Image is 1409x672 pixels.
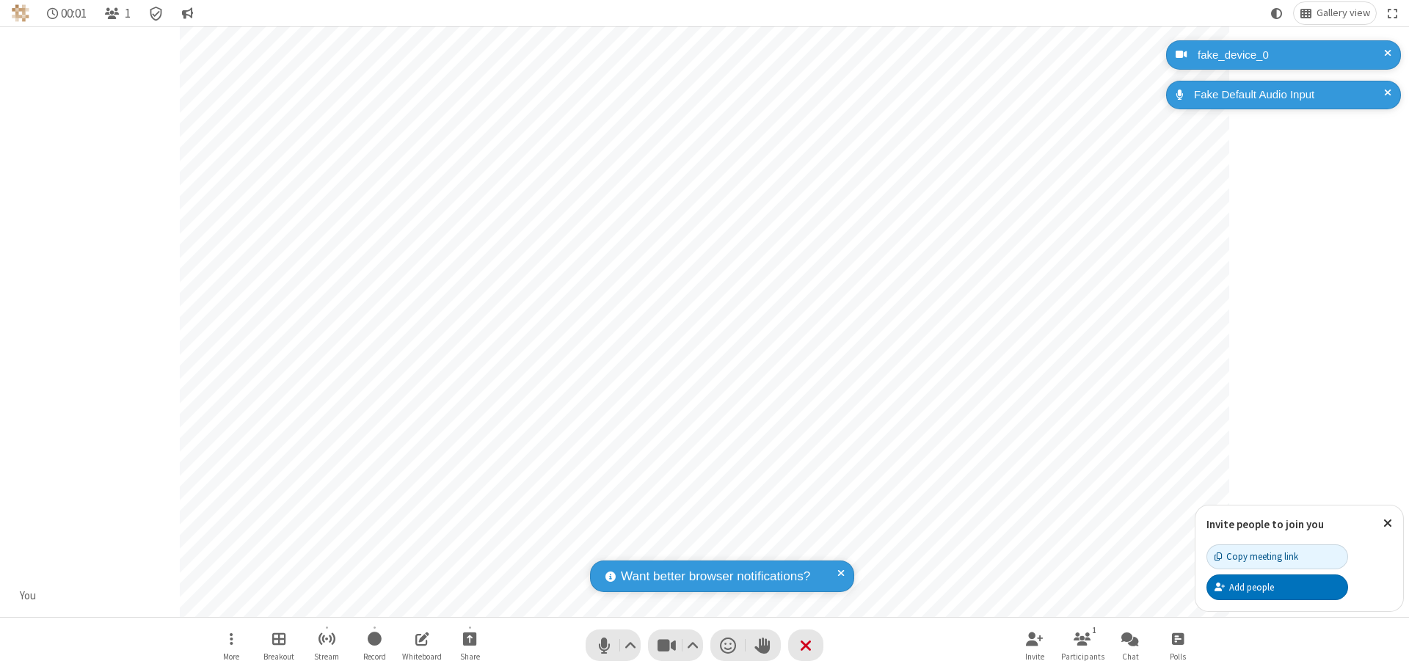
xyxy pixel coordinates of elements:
[142,2,170,24] div: Meeting details Encryption enabled
[683,629,703,661] button: Video setting
[1108,624,1152,666] button: Open chat
[1206,574,1348,599] button: Add people
[402,652,442,661] span: Whiteboard
[1372,505,1403,541] button: Close popover
[352,624,396,666] button: Start recording
[41,2,93,24] div: Timer
[746,629,781,661] button: Raise hand
[460,652,480,661] span: Share
[1265,2,1289,24] button: Using system theme
[586,629,641,661] button: Mute (⌘+Shift+A)
[314,652,339,661] span: Stream
[263,652,294,661] span: Breakout
[400,624,444,666] button: Open shared whiteboard
[305,624,349,666] button: Start streaming
[448,624,492,666] button: Start sharing
[12,4,29,22] img: QA Selenium DO NOT DELETE OR CHANGE
[1215,549,1298,563] div: Copy meeting link
[1060,624,1104,666] button: Open participant list
[15,588,42,605] div: You
[621,567,810,586] span: Want better browser notifications?
[61,7,87,21] span: 00:01
[223,652,239,661] span: More
[621,629,641,661] button: Audio settings
[1189,87,1390,103] div: Fake Default Audio Input
[257,624,301,666] button: Manage Breakout Rooms
[98,2,136,24] button: Open participant list
[1061,652,1104,661] span: Participants
[648,629,703,661] button: Stop video (⌘+Shift+V)
[1122,652,1139,661] span: Chat
[209,624,253,666] button: Open menu
[125,7,131,21] span: 1
[1206,544,1348,569] button: Copy meeting link
[1170,652,1186,661] span: Polls
[1025,652,1044,661] span: Invite
[175,2,199,24] button: Conversation
[1156,624,1200,666] button: Open poll
[710,629,746,661] button: Send a reaction
[1294,2,1376,24] button: Change layout
[1193,47,1390,64] div: fake_device_0
[1317,7,1370,19] span: Gallery view
[788,629,823,661] button: End or leave meeting
[1206,517,1324,531] label: Invite people to join you
[1382,2,1404,24] button: Fullscreen
[1013,624,1057,666] button: Invite participants (⌘+Shift+I)
[1088,624,1101,637] div: 1
[363,652,386,661] span: Record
